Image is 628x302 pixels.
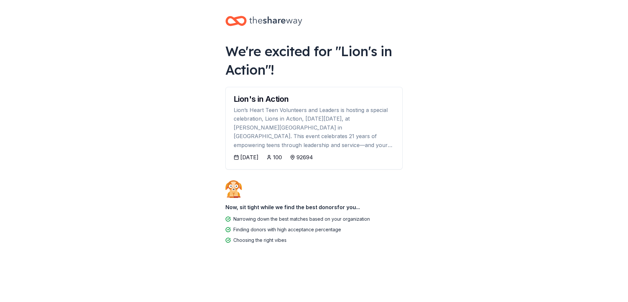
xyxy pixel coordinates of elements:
[225,201,403,214] div: Now, sit tight while we find the best donors for you...
[225,180,242,198] img: Dog waiting patiently
[234,106,394,149] div: Lion’s Heart Teen Volunteers and Leaders is hosting a special celebration, Lions in Action, [DATE...
[233,226,341,234] div: Finding donors with high acceptance percentage
[234,95,394,103] div: Lion's in Action
[233,215,370,223] div: Narrowing down the best matches based on your organization
[296,153,313,161] div: 92694
[273,153,282,161] div: 100
[233,236,287,244] div: Choosing the right vibes
[225,42,403,79] div: We're excited for " Lion's in Action "!
[240,153,258,161] div: [DATE]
